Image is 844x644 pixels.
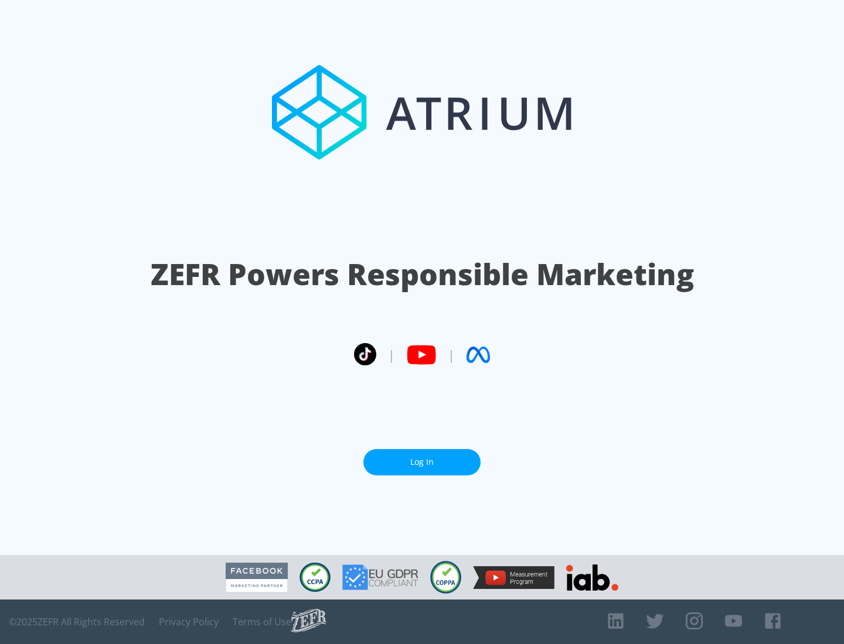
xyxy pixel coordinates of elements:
span: © 2025 ZEFR All Rights Reserved [9,616,145,628]
a: Log In [363,449,481,475]
img: CCPA Compliant [300,563,331,592]
img: Facebook Marketing Partner [226,563,288,592]
img: IAB [566,564,618,591]
h1: ZEFR Powers Responsible Marketing [151,254,694,294]
img: COPPA Compliant [430,561,461,594]
a: Terms of Use [233,616,291,628]
a: Privacy Policy [159,616,219,628]
span: | [388,346,395,364]
img: GDPR Compliant [342,564,418,590]
span: | [448,346,455,364]
img: YouTube Measurement Program [473,566,554,589]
